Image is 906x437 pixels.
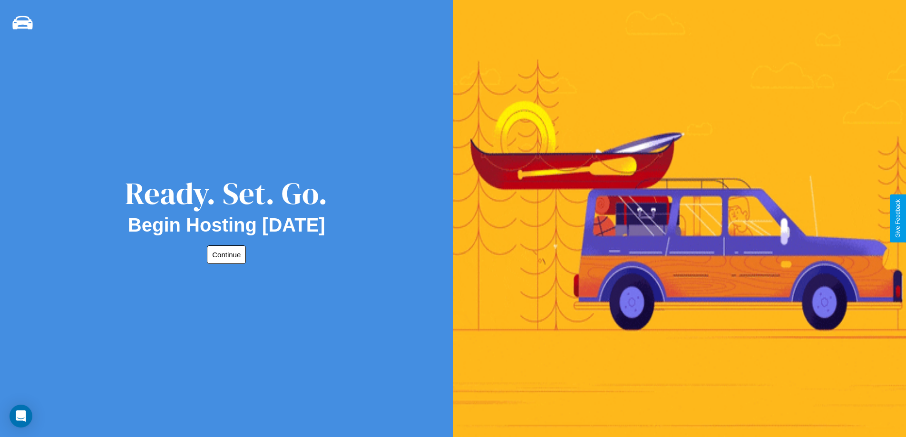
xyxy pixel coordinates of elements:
h2: Begin Hosting [DATE] [128,214,325,236]
div: Open Intercom Messenger [10,405,32,427]
div: Give Feedback [895,199,901,238]
button: Continue [207,245,246,264]
div: Ready. Set. Go. [125,172,328,214]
